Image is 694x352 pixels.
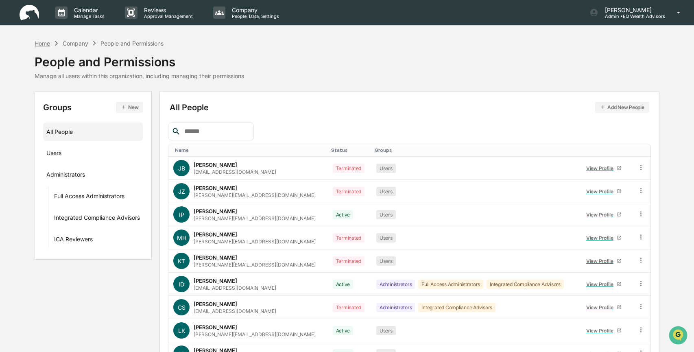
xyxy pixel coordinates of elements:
div: View Profile [586,235,617,241]
div: [PERSON_NAME] [194,208,237,214]
div: View Profile [586,258,617,264]
span: Attestations [67,103,101,111]
span: KT [178,258,185,265]
a: View Profile [583,324,625,337]
div: Administrators [46,171,85,181]
div: Terminated [333,256,365,266]
img: 1746055101610-c473b297-6a78-478c-a979-82029cc54cd1 [8,62,23,77]
span: JB [178,165,185,172]
div: View Profile [586,212,617,218]
p: Company [225,7,283,13]
div: Full Access Administrators [54,192,124,202]
div: Home [35,40,50,47]
div: [PERSON_NAME] [194,162,237,168]
div: Full Access Administrators [418,280,483,289]
a: View Profile [583,208,625,221]
iframe: Open customer support [668,325,690,347]
div: [EMAIL_ADDRESS][DOMAIN_NAME] [194,285,276,291]
div: All People [170,102,649,113]
a: View Profile [583,185,625,198]
span: IP [179,211,184,218]
div: [PERSON_NAME][EMAIL_ADDRESS][DOMAIN_NAME] [194,192,316,198]
button: New [116,102,143,113]
div: [PERSON_NAME][EMAIL_ADDRESS][DOMAIN_NAME] [194,215,316,221]
div: Terminated [333,303,365,312]
div: Users [376,326,396,335]
div: People and Permissions [100,40,164,47]
p: How can we help? [8,17,148,30]
div: Start new chat [28,62,133,70]
div: View Profile [586,165,617,171]
div: 🗄️ [59,103,65,110]
div: Active [333,280,354,289]
div: Toggle SortBy [175,147,324,153]
div: Users [376,233,396,243]
div: Toggle SortBy [375,147,574,153]
div: People and Permissions [35,48,244,69]
div: Administrators [376,280,415,289]
a: 🖐️Preclearance [5,99,56,114]
p: [PERSON_NAME] [598,7,665,13]
div: Toggle SortBy [581,147,629,153]
p: Calendar [68,7,109,13]
span: CS [178,304,186,311]
div: [PERSON_NAME] [194,254,237,261]
div: Terminated [333,233,365,243]
a: View Profile [583,301,625,314]
div: [PERSON_NAME][EMAIL_ADDRESS][DOMAIN_NAME] [194,262,316,268]
div: [PERSON_NAME][EMAIL_ADDRESS][DOMAIN_NAME] [194,331,316,337]
p: Approval Management [137,13,197,19]
div: Users [376,256,396,266]
a: 🔎Data Lookup [5,115,55,129]
div: Toggle SortBy [331,147,368,153]
span: JZ [178,188,185,195]
a: Powered byPylon [57,138,98,144]
div: [EMAIL_ADDRESS][DOMAIN_NAME] [194,169,276,175]
div: View Profile [586,328,617,334]
a: View Profile [583,162,625,175]
div: [PERSON_NAME] [194,301,237,307]
div: View Profile [586,188,617,195]
div: Integrated Compliance Advisors [487,280,564,289]
div: Active [333,326,354,335]
span: Data Lookup [16,118,51,126]
div: [PERSON_NAME][EMAIL_ADDRESS][DOMAIN_NAME] [194,238,316,245]
div: Terminated [333,187,365,196]
a: View Profile [583,255,625,267]
div: Users [376,187,396,196]
div: Company [63,40,88,47]
div: Active [333,210,354,219]
div: Administrators [376,303,415,312]
button: Add New People [595,102,649,113]
button: Start new chat [138,65,148,74]
div: [PERSON_NAME] [194,278,237,284]
div: [PERSON_NAME] [194,185,237,191]
div: Users [46,149,61,159]
div: ICA Reviewers [54,236,93,245]
p: Manage Tasks [68,13,109,19]
a: View Profile [583,232,625,244]
div: [PERSON_NAME] [194,231,237,238]
span: Pylon [81,138,98,144]
div: Integrated Compliance Advisors [418,303,495,312]
div: 🔎 [8,119,15,125]
div: Groups [43,102,143,113]
p: People, Data, Settings [225,13,283,19]
a: View Profile [583,278,625,291]
span: Preclearance [16,103,52,111]
div: Manage all users within this organization, including managing their permissions [35,72,244,79]
span: LK [178,327,185,334]
div: [EMAIL_ADDRESS][DOMAIN_NAME] [194,308,276,314]
div: Integrated Compliance Advisors [54,214,140,224]
div: Users [376,164,396,173]
p: Admin • EQ Wealth Advisors [598,13,665,19]
img: logo [20,5,39,21]
div: 🖐️ [8,103,15,110]
div: View Profile [586,281,617,287]
div: View Profile [586,304,617,310]
div: All People [46,125,140,138]
a: 🗄️Attestations [56,99,104,114]
span: ID [179,281,184,288]
span: MH [177,234,186,241]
